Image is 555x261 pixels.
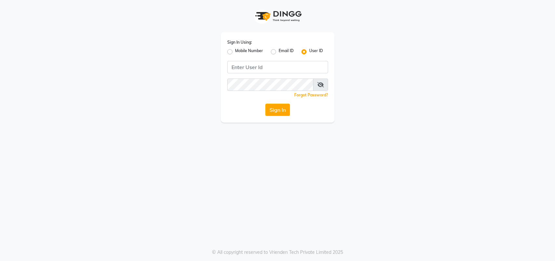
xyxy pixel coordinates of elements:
label: Email ID [279,48,294,56]
img: logo1.svg [252,7,304,26]
label: User ID [309,48,323,56]
input: Username [227,79,313,91]
input: Username [227,61,328,73]
button: Sign In [265,104,290,116]
label: Mobile Number [235,48,263,56]
label: Sign In Using: [227,39,252,45]
a: Forgot Password? [294,93,328,97]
